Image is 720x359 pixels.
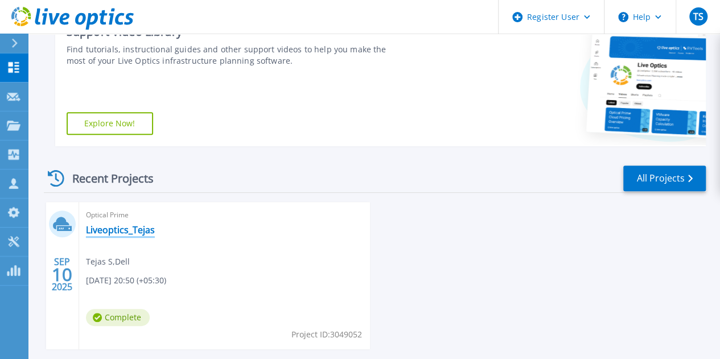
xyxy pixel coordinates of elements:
span: 10 [52,270,72,279]
div: Find tutorials, instructional guides and other support videos to help you make the most of your L... [67,44,405,67]
span: Complete [86,309,150,326]
div: SEP 2025 [51,254,73,295]
div: Recent Projects [44,164,169,192]
a: Explore Now! [67,112,153,135]
span: TS [693,12,703,21]
span: [DATE] 20:50 (+05:30) [86,274,166,287]
a: Liveoptics_Tejas [86,224,155,236]
span: Tejas S , Dell [86,255,130,268]
span: Optical Prime [86,209,364,221]
span: Project ID: 3049052 [291,328,361,341]
a: All Projects [623,166,706,191]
